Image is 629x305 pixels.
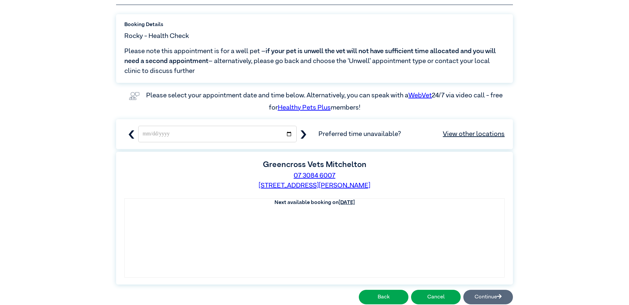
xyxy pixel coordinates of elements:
[359,290,408,304] button: Back
[278,104,331,111] a: Healthy Pets Plus
[339,200,355,205] u: [DATE]
[259,182,370,189] a: [STREET_ADDRESS][PERSON_NAME]
[263,161,366,169] label: Greencross Vets Mitchelton
[411,290,461,304] button: Cancel
[124,21,505,29] label: Booking Details
[443,129,505,139] a: View other locations
[126,89,142,103] img: vet
[124,46,505,76] span: Please note this appointment is for a well pet – – alternatively, please go back and choose the ‘...
[124,31,189,41] span: Rocky - Health Check
[318,129,505,139] span: Preferred time unavailable?
[294,172,335,179] a: 07 3084 6007
[146,92,504,111] label: Please select your appointment date and time below. Alternatively, you can speak with a 24/7 via ...
[124,48,496,64] span: if your pet is unwell the vet will not have sufficient time allocated and you will need a second ...
[125,199,504,207] th: Next available booking on
[408,92,432,99] a: WebVet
